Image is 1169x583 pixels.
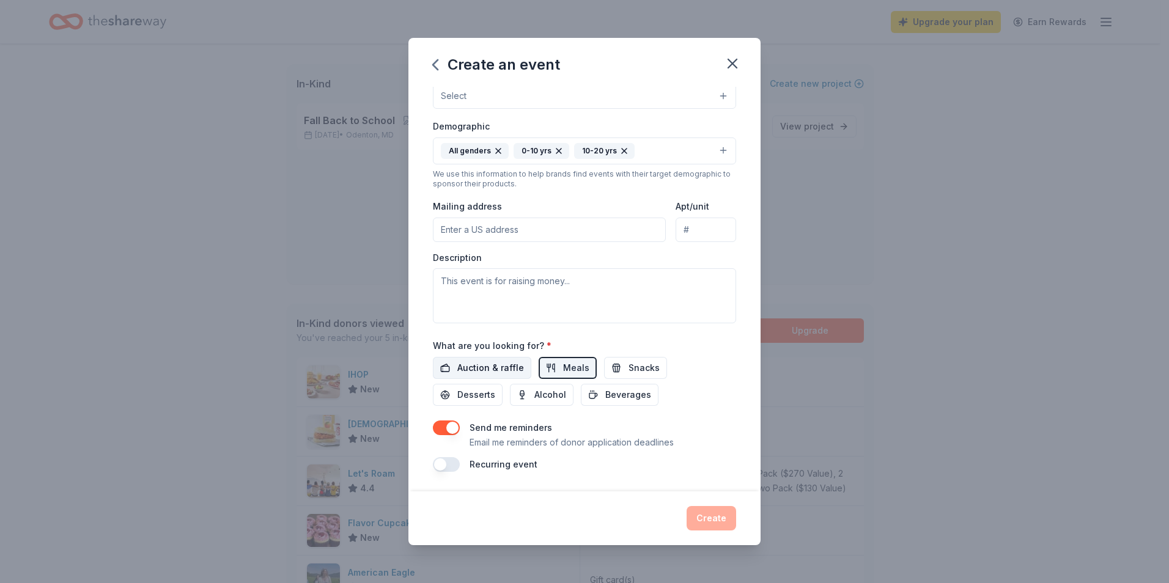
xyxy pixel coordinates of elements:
[605,387,651,402] span: Beverages
[581,384,658,406] button: Beverages
[433,252,482,264] label: Description
[433,384,503,406] button: Desserts
[604,357,667,379] button: Snacks
[457,387,495,402] span: Desserts
[470,422,552,433] label: Send me reminders
[433,169,736,189] div: We use this information to help brands find events with their target demographic to sponsor their...
[433,340,551,352] label: What are you looking for?
[441,143,509,159] div: All genders
[433,120,490,133] label: Demographic
[574,143,635,159] div: 10-20 yrs
[629,361,660,375] span: Snacks
[676,200,709,213] label: Apt/unit
[433,200,502,213] label: Mailing address
[510,384,573,406] button: Alcohol
[539,357,597,379] button: Meals
[441,89,466,103] span: Select
[470,435,674,450] p: Email me reminders of donor application deadlines
[676,218,736,242] input: #
[534,387,566,402] span: Alcohol
[433,357,531,379] button: Auction & raffle
[514,143,569,159] div: 0-10 yrs
[470,459,537,469] label: Recurring event
[433,218,666,242] input: Enter a US address
[563,361,589,375] span: Meals
[433,83,736,109] button: Select
[433,55,560,75] div: Create an event
[433,137,736,164] button: All genders0-10 yrs10-20 yrs
[457,361,524,375] span: Auction & raffle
